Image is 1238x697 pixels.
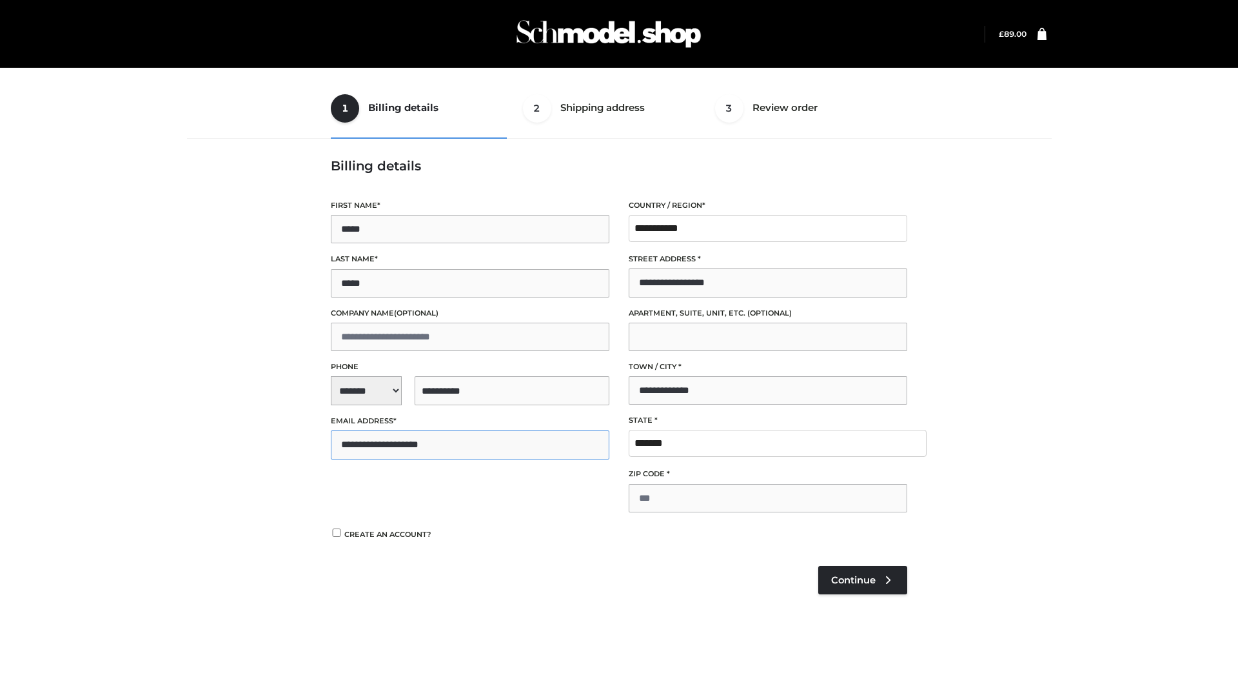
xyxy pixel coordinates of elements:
label: State [629,414,907,427]
a: £89.00 [999,29,1027,39]
a: Continue [818,566,907,594]
img: Schmodel Admin 964 [512,8,705,59]
label: Country / Region [629,199,907,212]
span: Continue [831,574,876,586]
h3: Billing details [331,158,907,174]
label: Company name [331,307,609,319]
span: (optional) [747,308,792,318]
label: Last name [331,253,609,265]
label: ZIP Code [629,468,907,480]
span: £ [999,29,1004,39]
span: (optional) [394,308,438,318]
label: Apartment, suite, unit, etc. [629,307,907,319]
label: Street address [629,253,907,265]
label: First name [331,199,609,212]
label: Email address [331,415,609,427]
span: Create an account? [344,530,431,539]
bdi: 89.00 [999,29,1027,39]
label: Town / City [629,361,907,373]
label: Phone [331,361,609,373]
input: Create an account? [331,529,342,537]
